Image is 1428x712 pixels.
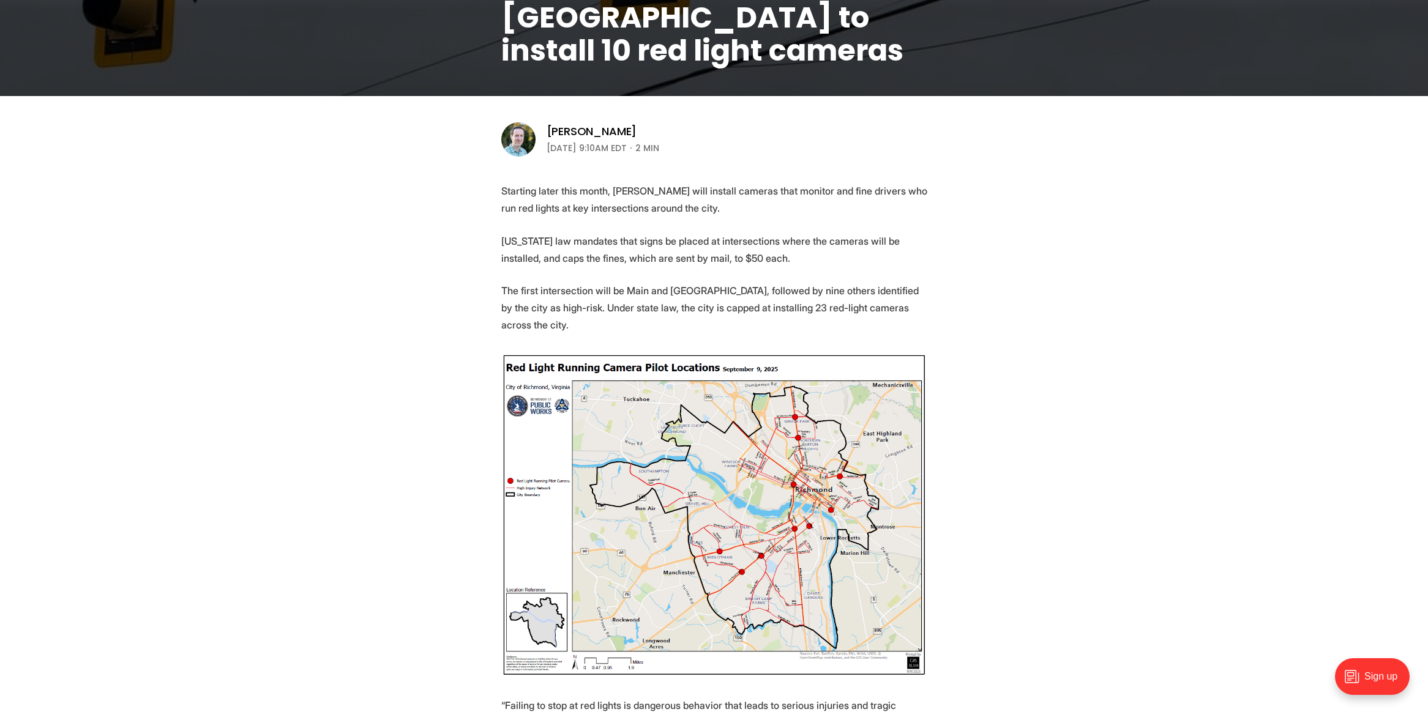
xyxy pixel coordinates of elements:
[1325,652,1428,712] iframe: portal-trigger
[635,141,659,155] span: 2 min
[501,282,927,333] p: The first intersection will be Main and [GEOGRAPHIC_DATA], followed by nine others identified by ...
[547,141,627,155] time: [DATE] 9:10AM EDT
[501,122,536,157] img: Michael Phillips
[547,124,637,139] a: [PERSON_NAME]
[501,232,927,267] p: [US_STATE] law mandates that signs be placed at intersections where the cameras will be installed...
[501,182,927,217] p: Starting later this month, [PERSON_NAME] will install cameras that monitor and fine drivers who r...
[501,1,927,67] h1: [GEOGRAPHIC_DATA] to install 10 red light cameras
